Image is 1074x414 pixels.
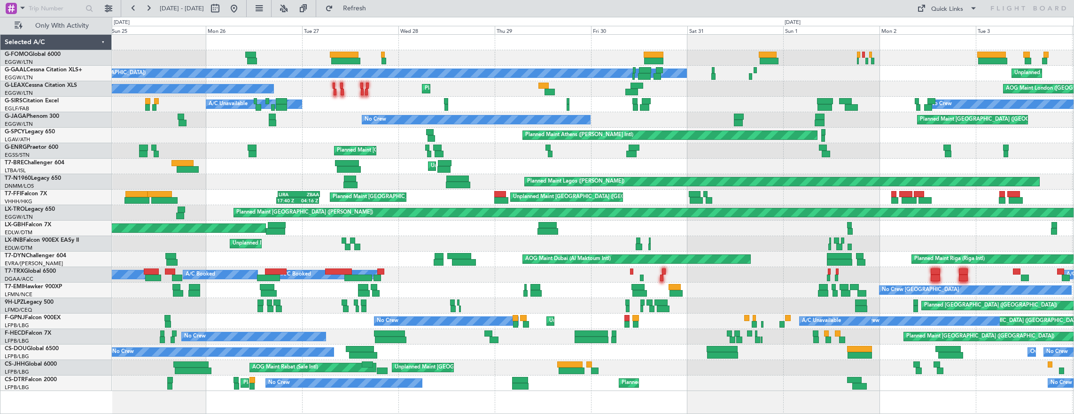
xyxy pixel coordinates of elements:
[920,113,1068,127] div: Planned Maint [GEOGRAPHIC_DATA] ([GEOGRAPHIC_DATA])
[5,377,25,383] span: CS-DTR
[931,5,963,14] div: Quick Links
[5,67,26,73] span: G-GAAL
[591,26,687,34] div: Fri 30
[279,192,299,197] div: LIRA
[1030,345,1046,359] div: Owner
[431,159,583,173] div: Unplanned Maint [GEOGRAPHIC_DATA] ([PERSON_NAME] Intl)
[24,23,99,29] span: Only With Activity
[5,191,21,197] span: T7-FFI
[5,253,66,259] a: T7-DYNChallenger 604
[5,253,26,259] span: T7-DYN
[29,1,83,15] input: Trip Number
[785,19,801,27] div: [DATE]
[398,26,495,34] div: Wed 28
[5,361,57,367] a: CS-JHHGlobal 6000
[243,376,355,390] div: Planned Maint [GEOGRAPHIC_DATA] (Ataturk)
[5,214,33,221] a: EGGW/LTN
[5,114,26,119] span: G-JAGA
[281,268,311,282] div: A/C Booked
[5,330,51,336] a: F-HECDFalcon 7X
[5,207,55,212] a: LX-TROLegacy 650
[495,26,591,34] div: Thu 29
[5,353,29,360] a: LFPB/LBG
[395,360,549,375] div: Unplanned Maint [GEOGRAPHIC_DATA] ([GEOGRAPHIC_DATA])
[5,268,24,274] span: T7-TRX
[5,136,30,143] a: LGAV/ATH
[5,74,33,81] a: EGGW/LTN
[5,284,23,290] span: T7-EMI
[299,192,319,197] div: ZBAA
[233,237,387,251] div: Unplanned Maint [GEOGRAPHIC_DATA] ([GEOGRAPHIC_DATA])
[5,52,61,57] a: G-FOMOGlobal 6000
[5,176,61,181] a: T7-N1960Legacy 650
[184,330,206,344] div: No Crew
[5,315,61,321] a: F-GPNJFalcon 900EX
[5,198,32,205] a: VHHH/HKG
[5,145,58,150] a: G-ENRGPraetor 600
[5,129,55,135] a: G-SPCYLegacy 650
[206,26,302,34] div: Mon 26
[5,377,57,383] a: CS-DTRFalcon 2000
[5,59,33,66] a: EGGW/LTN
[5,207,25,212] span: LX-TRO
[5,268,56,274] a: T7-TRXGlobal 6500
[236,206,373,220] div: Planned Maint [GEOGRAPHIC_DATA] ([PERSON_NAME])
[976,26,1072,34] div: Tue 3
[622,376,656,390] div: Planned Maint
[5,260,63,267] a: EVRA/[PERSON_NAME]
[5,337,29,345] a: LFPB/LBG
[377,314,398,328] div: No Crew
[525,252,611,266] div: AOG Maint Dubai (Al Maktoum Intl)
[268,376,290,390] div: No Crew
[5,83,25,88] span: G-LEAX
[5,98,23,104] span: G-SIRS
[186,268,215,282] div: A/C Booked
[5,238,23,243] span: LX-INB
[5,105,29,112] a: EGLF/FAB
[112,345,134,359] div: No Crew
[783,26,879,34] div: Sun 1
[525,128,633,142] div: Planned Maint Athens ([PERSON_NAME] Intl)
[5,160,24,166] span: T7-BRE
[5,245,32,252] a: EDLW/DTM
[5,176,31,181] span: T7-N1960
[5,368,29,376] a: LFPB/LBG
[335,5,374,12] span: Refresh
[5,291,32,298] a: LFMN/NCE
[209,97,248,111] div: A/C Unavailable
[321,1,377,16] button: Refresh
[930,97,952,111] div: No Crew
[5,83,77,88] a: G-LEAXCessna Citation XLS
[5,346,27,352] span: CS-DOU
[882,283,959,297] div: No Crew [GEOGRAPHIC_DATA]
[160,4,204,13] span: [DATE] - [DATE]
[114,19,130,27] div: [DATE]
[912,1,982,16] button: Quick Links
[337,144,485,158] div: Planned Maint [GEOGRAPHIC_DATA] ([GEOGRAPHIC_DATA])
[914,252,985,266] div: Planned Maint Riga (Riga Intl)
[5,299,23,305] span: 9H-LPZ
[365,113,386,127] div: No Crew
[5,167,26,174] a: LTBA/ISL
[802,314,841,328] div: A/C Unavailable
[513,190,677,204] div: Unplanned Maint [GEOGRAPHIC_DATA] ([GEOGRAPHIC_DATA] Intl)
[5,322,29,329] a: LFPB/LBG
[298,198,318,203] div: 04:16 Z
[5,307,32,314] a: LFMD/CEQ
[687,26,784,34] div: Sat 31
[5,330,25,336] span: F-HECD
[5,361,25,367] span: CS-JHH
[5,315,25,321] span: F-GPNJ
[5,222,51,228] a: LX-GBHFalcon 7X
[5,238,79,243] a: LX-INBFalcon 900EX EASy II
[5,114,59,119] a: G-JAGAPhenom 300
[5,145,27,150] span: G-ENRG
[5,284,62,290] a: T7-EMIHawker 900XP
[5,160,64,166] a: T7-BREChallenger 604
[302,26,398,34] div: Tue 27
[333,190,481,204] div: Planned Maint [GEOGRAPHIC_DATA] ([GEOGRAPHIC_DATA])
[5,129,25,135] span: G-SPCY
[5,67,82,73] a: G-GAALCessna Citation XLS+
[5,229,32,236] a: EDLW/DTM
[5,52,29,57] span: G-FOMO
